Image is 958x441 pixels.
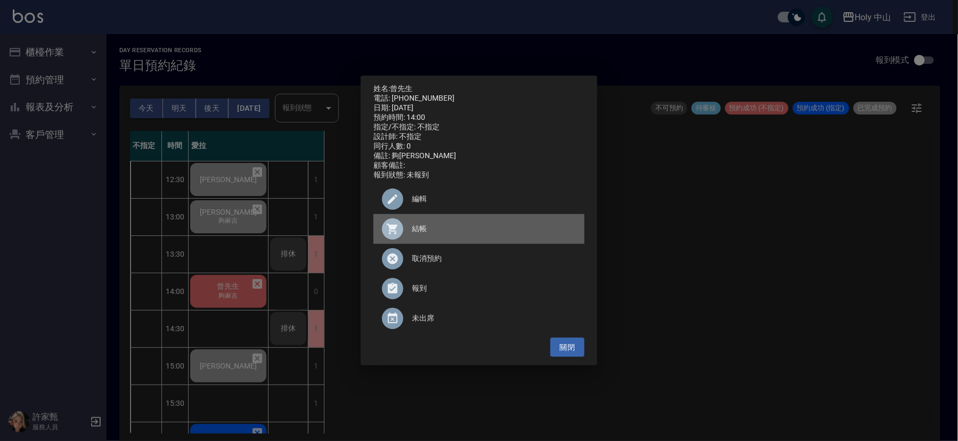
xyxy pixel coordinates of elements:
div: 備註: 夠[PERSON_NAME] [374,151,584,161]
div: 編輯 [374,184,584,214]
div: 取消預約 [374,244,584,274]
span: 編輯 [412,193,576,205]
div: 顧客備註: [374,161,584,170]
span: 結帳 [412,223,576,234]
span: 報到 [412,283,576,294]
div: 日期: [DATE] [374,103,584,113]
div: 未出席 [374,304,584,333]
p: 姓名: [374,84,584,94]
div: 報到狀態: 未報到 [374,170,584,180]
a: 結帳 [374,214,584,244]
span: 未出席 [412,313,576,324]
div: 預約時間: 14:00 [374,113,584,123]
span: 取消預約 [412,253,576,264]
button: 關閉 [550,338,584,357]
div: 報到 [374,274,584,304]
div: 電話: [PHONE_NUMBER] [374,94,584,103]
a: 曾先生 [390,84,412,93]
div: 設計師: 不指定 [374,132,584,142]
div: 指定/不指定: 不指定 [374,123,584,132]
div: 同行人數: 0 [374,142,584,151]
